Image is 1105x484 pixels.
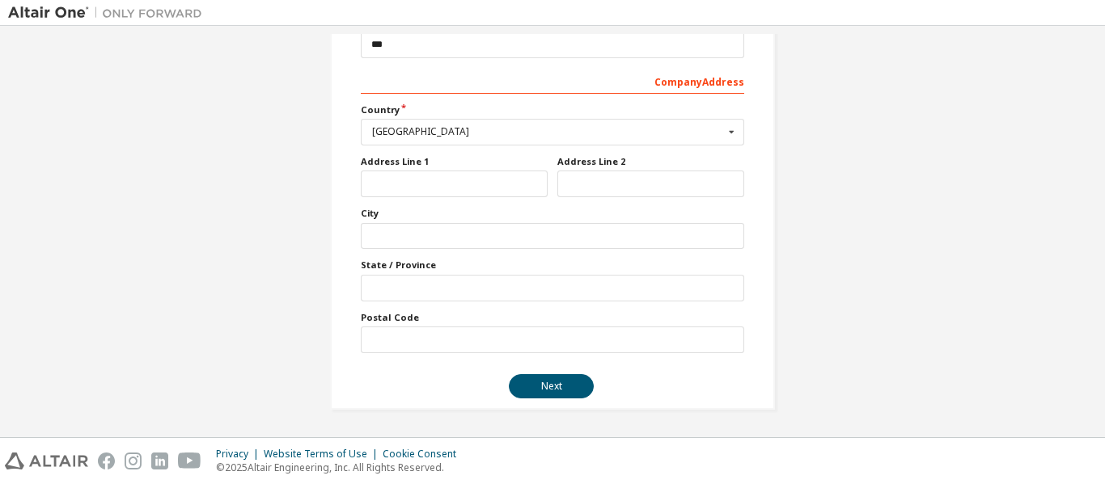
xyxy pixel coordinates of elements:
[264,448,383,461] div: Website Terms of Use
[372,127,724,137] div: [GEOGRAPHIC_DATA]
[151,452,168,469] img: linkedin.svg
[361,207,744,220] label: City
[8,5,210,21] img: Altair One
[509,374,594,398] button: Next
[361,311,744,324] label: Postal Code
[361,155,548,168] label: Address Line 1
[557,155,744,168] label: Address Line 2
[383,448,466,461] div: Cookie Consent
[216,448,264,461] div: Privacy
[125,452,142,469] img: instagram.svg
[361,259,744,271] label: State / Province
[98,452,115,469] img: facebook.svg
[361,103,744,116] label: Country
[361,68,744,94] div: Company Address
[5,452,88,469] img: altair_logo.svg
[178,452,201,469] img: youtube.svg
[216,461,466,474] p: © 2025 Altair Engineering, Inc. All Rights Reserved.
